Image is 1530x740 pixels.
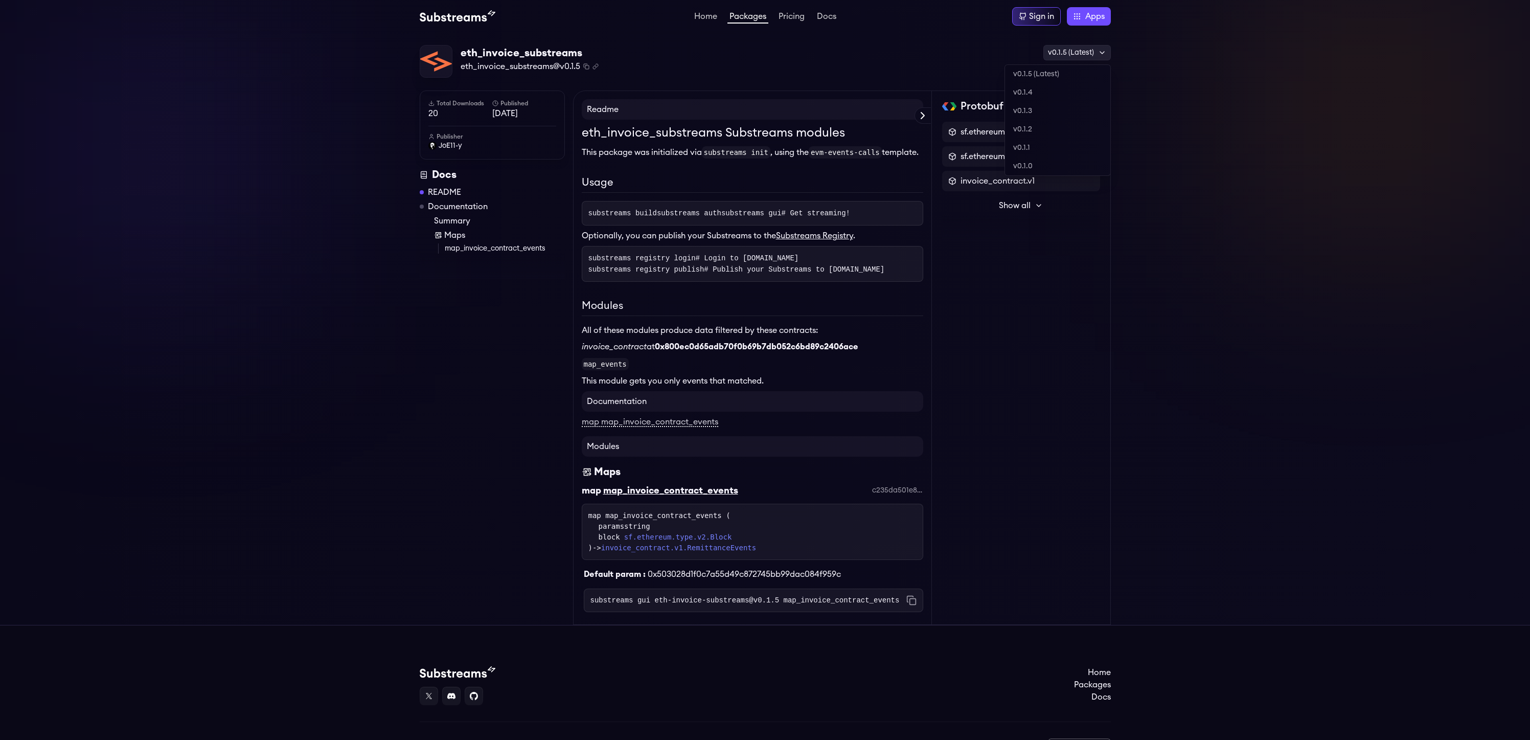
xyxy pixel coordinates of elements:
div: c235da501e86728e54f3e45d616b22d67e48c7a6 [872,485,923,496]
a: Sign in [1012,7,1061,26]
code: map_events [582,358,629,370]
a: sf.ethereum.type.v2.Block [624,532,732,543]
span: invoice_contract.v1 [961,175,1035,187]
span: -> [592,544,756,552]
span: JoE11-y [439,141,462,151]
a: v0.1.5 (Latest) [1005,65,1110,83]
button: Copy .spkg link to clipboard [592,63,599,70]
a: v0.1.0 [1005,157,1110,175]
h2: Usage [582,175,923,193]
span: substreams registry login [588,254,799,262]
span: substreams auth [657,209,721,217]
div: Maps [594,465,621,479]
div: Docs [420,168,565,182]
li: at [582,341,923,353]
img: Substream's logo [420,10,495,23]
code: substreams init [702,146,770,159]
a: README [428,186,461,198]
span: substreams gui [721,209,850,217]
div: paramsstring [599,521,917,532]
p: This module gets you only events that matched. [582,375,923,387]
a: Docs [815,12,838,23]
button: Copy package name and version [583,63,589,70]
button: Copy command to clipboard [906,595,917,606]
h6: Total Downloads [428,99,492,107]
div: block [599,532,917,543]
a: invoice_contract.v1.RemittanceEvents [601,544,756,552]
span: sf.ethereum.substreams.v1 [961,126,1059,138]
h4: Documentation [582,391,923,412]
a: JoE11-y [428,141,556,151]
a: Documentation [428,200,488,213]
h4: Readme [582,99,923,120]
h4: Modules [582,436,923,457]
a: map map_invoice_contract_events [582,418,718,427]
a: map_invoice_contract_events [445,243,565,254]
p: All of these modules produce data filtered by these contracts: [582,324,923,337]
h2: Modules [582,298,923,316]
a: Pricing [777,12,807,23]
a: Summary [434,215,565,227]
div: map map_invoice_contract_events ( ) [588,510,917,553]
span: substreams registry publish [588,265,885,274]
p: This package was initialized via , using the template. [582,146,923,159]
a: v0.1.2 [1005,120,1110,139]
a: Substreams Registry [776,232,853,240]
p: Optionally, you can publish your Substreams to the . [582,230,923,242]
a: Home [692,12,719,23]
h6: Published [492,99,556,107]
code: substreams gui eth-invoice-substreams@v0.1.5 map_invoice_contract_events [590,595,900,606]
img: Substream's logo [420,666,495,679]
a: v0.1.3 [1005,102,1110,120]
span: 20 [428,107,492,120]
span: Show all [999,199,1031,212]
a: v0.1.1 [1005,139,1110,157]
a: Packages [1074,679,1111,691]
a: v0.1.4 [1005,83,1110,102]
span: [DATE] [492,107,556,120]
a: Docs [1074,691,1111,703]
button: Show all [942,195,1100,216]
div: map_invoice_contract_events [603,483,738,498]
span: eth_invoice_substreams@v0.1.5 [461,60,580,73]
img: Maps icon [582,465,592,479]
span: # Publish your Substreams to [DOMAIN_NAME] [704,265,884,274]
a: Packages [727,12,768,24]
div: map [582,483,601,498]
a: Home [1074,666,1111,679]
span: Apps [1085,10,1105,23]
span: sf.ethereum.type.v2 [961,150,1035,163]
div: Sign in [1029,10,1054,23]
div: eth_invoice_substreams [461,46,599,60]
div: v0.1.5 (Latest) [1043,45,1111,60]
img: Protobuf [942,102,957,110]
span: substreams build [588,209,657,217]
img: Map icon [434,231,442,239]
h6: Publisher [428,132,556,141]
em: invoice_contract [582,343,647,351]
img: Package Logo [420,46,452,77]
b: Default param : [584,570,646,578]
img: User Avatar [428,142,437,150]
h1: eth_invoice_substreams Substreams modules [582,124,923,142]
span: # Get streaming! [782,209,850,217]
span: # Login to [DOMAIN_NAME] [696,254,799,262]
h2: Protobuf Docs Explorer [961,99,1074,114]
code: evm-events-calls [809,146,882,159]
strong: 0x800ec0d65adb70f0b69b7db052c6bd89c2406ace [655,343,858,351]
span: 0x503028d1f0c7a55d49c872745bb99dac084f959c [648,570,841,578]
a: Maps [434,229,565,241]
